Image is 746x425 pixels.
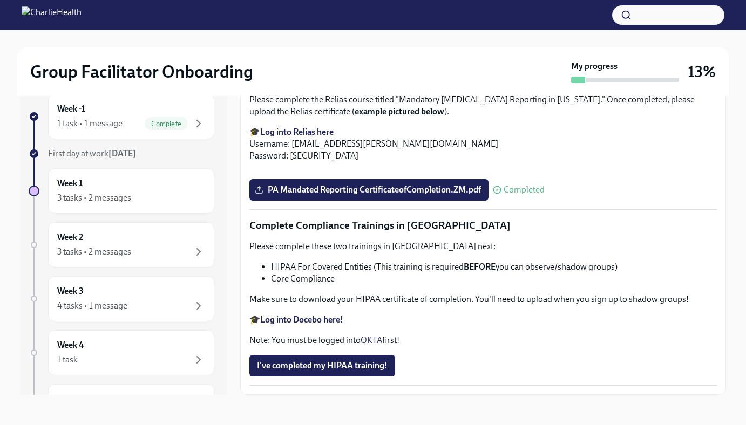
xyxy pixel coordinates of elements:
[688,62,716,81] h3: 13%
[29,94,214,139] a: Week -11 task • 1 messageComplete
[271,261,717,273] li: HIPAA For Covered Entities (This training is required you can observe/shadow groups)
[249,314,717,326] p: 🎓
[57,192,131,204] div: 3 tasks • 2 messages
[504,186,545,194] span: Completed
[48,148,136,159] span: First day at work
[57,354,78,366] div: 1 task
[22,6,82,24] img: CharlieHealth
[30,61,253,83] h2: Group Facilitator Onboarding
[29,330,214,375] a: Week 41 task
[108,148,136,159] strong: [DATE]
[257,360,388,371] span: I've completed my HIPAA training!
[249,179,489,201] label: PA Mandated Reporting CertificateofCompletion.ZM.pdf
[249,126,717,162] p: 🎓 Username: [EMAIL_ADDRESS][PERSON_NAME][DOMAIN_NAME] Password: [SECURITY_DATA]
[260,314,343,325] a: Log into Docebo here!
[57,103,85,115] h6: Week -1
[257,184,481,195] span: PA Mandated Reporting CertificateofCompletion.ZM.pdf
[57,393,84,405] h6: Week 5
[29,148,214,160] a: First day at work[DATE]
[57,339,84,351] h6: Week 4
[249,334,717,346] p: Note: You must be logged into first!
[57,285,84,297] h6: Week 3
[249,293,717,305] p: Make sure to download your HIPAA certificate of completion. You'll need to upload when you sign u...
[29,276,214,321] a: Week 34 tasks • 1 message
[57,246,131,258] div: 3 tasks • 2 messages
[260,127,334,137] a: Log into Relias here
[271,273,717,285] li: Core Compliance
[249,218,717,232] p: Complete Compliance Trainings in [GEOGRAPHIC_DATA]
[29,168,214,214] a: Week 13 tasks • 2 messages
[57,118,123,129] div: 1 task • 1 message
[571,60,618,72] strong: My progress
[145,120,188,128] span: Complete
[464,262,496,272] strong: BEFORE
[249,94,717,118] p: Please complete the Relias course titled "Mandatory [MEDICAL_DATA] Reporting in [US_STATE]." Once...
[57,177,83,189] h6: Week 1
[57,231,83,243] h6: Week 2
[249,241,717,252] p: Please complete these two trainings in [GEOGRAPHIC_DATA] next:
[29,222,214,268] a: Week 23 tasks • 2 messages
[57,300,127,312] div: 4 tasks • 1 message
[249,355,395,376] button: I've completed my HIPAA training!
[355,106,444,116] strong: example pictured below
[361,335,382,345] a: OKTA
